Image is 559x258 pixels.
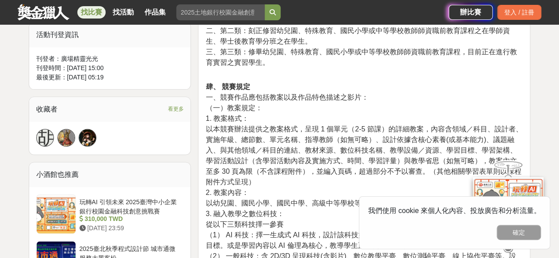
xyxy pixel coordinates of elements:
[497,5,541,20] div: 登入 / 註冊
[36,194,184,234] a: 玩轉AI 引領未來 2025臺灣中小企業銀行校園金融科技創意挑戰賽 310,000 TWD [DATE] 23:59
[205,221,283,228] span: 從以下三類科技擇一參賽
[57,129,75,146] a: Avatar
[205,199,495,207] span: 以幼兒園、國民小學、國民中學、高級中等學校等全年級之數位科技融入教學課程設計為主。
[473,177,544,236] img: d2146d9a-e6f6-4337-9592-8cefde37ba6b.png
[205,231,521,249] span: （1） AI 科技：擇一生成式 AI 科技，設計該科技如何融入到教學與學習歷程中，促進學習，達成學習目標。或是學習內容以 AI 倫理為核心，教導學生正確使用 AI 科技等。
[141,6,169,19] a: 作品集
[36,105,57,113] span: 收藏者
[109,6,137,19] a: 找活動
[80,224,180,233] div: [DATE] 23:59
[205,125,522,186] span: 以本競賽辦法提供之教案格式，呈現 1 個單元（2-5 節課）的詳細教案，內容含領域／科目、設計者、實施年級、總節數、單元名稱、指導教師（如無可略）、設計依據含核心素養(或基本能力)、議題融入、與...
[205,210,284,217] span: 3. 融入教學之數位科技：
[36,64,184,73] div: 刊登時間： [DATE] 15:00
[176,4,265,20] input: 2025土地銀行校園金融創意挑戰賽：從你出發 開啟智慧金融新頁
[77,6,106,19] a: 找比賽
[36,129,54,146] a: 胡
[205,93,368,101] span: 一、競賽作品應包括教案以及作品特色描述之影片：
[80,214,180,224] div: 310,000 TWD
[80,198,180,214] div: 玩轉AI 引領未來 2025臺灣中小企業銀行校園金融科技創意挑戰賽
[58,129,75,146] img: Avatar
[205,189,249,196] span: 2. 教案內容：
[167,104,183,114] span: 看更多
[205,48,517,66] span: 三、第三類：修畢幼兒園、特殊教育、國民小學或中等學校教師師資職前教育課程，目前正在進行教育實習之實習學生。
[205,104,262,112] span: （一）教案規定：
[497,225,541,240] button: 確定
[205,115,249,122] span: 1. 教案格式：
[79,129,96,146] a: Avatar
[36,54,184,64] div: 刊登者： 廣場精靈光光
[449,5,493,20] a: 辦比賽
[205,83,250,90] strong: 肆、 競賽規定
[368,207,541,214] span: 我們使用 cookie 來個人化內容、投放廣告和分析流量。
[79,129,96,146] img: Avatar
[205,27,510,45] span: 二、第二類：刻正修習幼兒園、特殊教育、國民小學或中等學校教師師資職前教育課程之在學師資生、學士後教育學分班之在學生。
[36,73,184,82] div: 最後更新： [DATE] 05:19
[29,22,191,47] div: 活動刊登資訊
[29,162,191,187] div: 小酒館也推薦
